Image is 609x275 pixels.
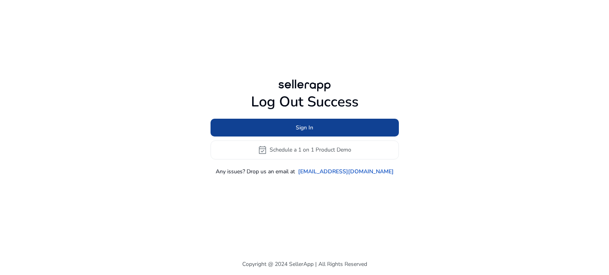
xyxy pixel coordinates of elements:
span: Sign In [296,123,313,132]
button: Sign In [211,119,399,137]
span: event_available [258,145,267,155]
h1: Log Out Success [211,93,399,110]
button: event_availableSchedule a 1 on 1 Product Demo [211,140,399,159]
p: Any issues? Drop us an email at [216,167,295,176]
a: [EMAIL_ADDRESS][DOMAIN_NAME] [298,167,394,176]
